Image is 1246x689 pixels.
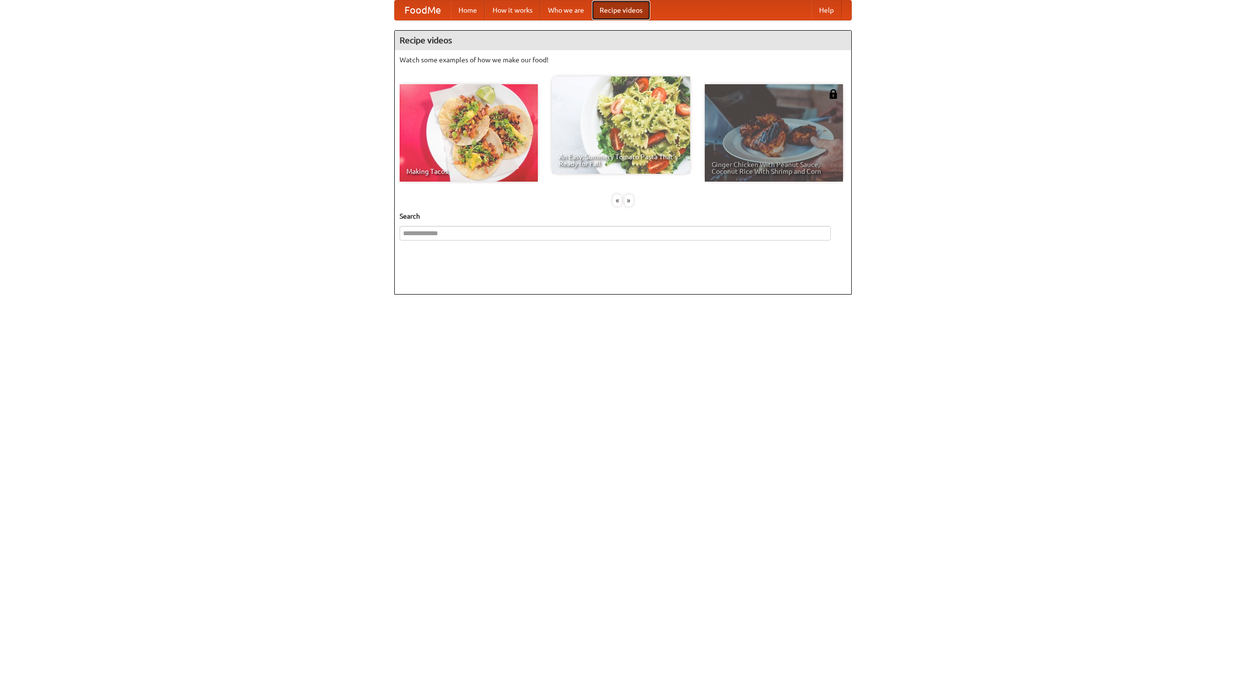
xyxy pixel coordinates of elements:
a: Home [451,0,485,20]
h5: Search [400,211,846,221]
a: Who we are [540,0,592,20]
span: Making Tacos [406,168,531,175]
div: « [613,194,622,206]
a: Making Tacos [400,84,538,182]
p: Watch some examples of how we make our food! [400,55,846,65]
span: An Easy, Summery Tomato Pasta That's Ready for Fall [559,153,683,167]
a: How it works [485,0,540,20]
a: FoodMe [395,0,451,20]
a: An Easy, Summery Tomato Pasta That's Ready for Fall [552,76,690,174]
a: Recipe videos [592,0,650,20]
div: » [624,194,633,206]
a: Help [811,0,842,20]
img: 483408.png [828,89,838,99]
h4: Recipe videos [395,31,851,50]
